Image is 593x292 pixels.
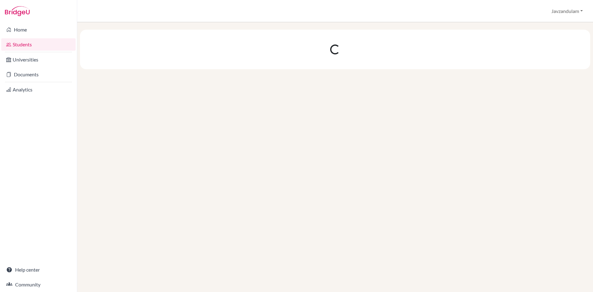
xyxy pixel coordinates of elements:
img: Bridge-U [5,6,30,16]
a: Students [1,38,76,51]
a: Documents [1,68,76,81]
a: Universities [1,53,76,66]
a: Community [1,278,76,291]
a: Analytics [1,83,76,96]
a: Home [1,23,76,36]
button: Javzandulam [549,5,586,17]
a: Help center [1,264,76,276]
